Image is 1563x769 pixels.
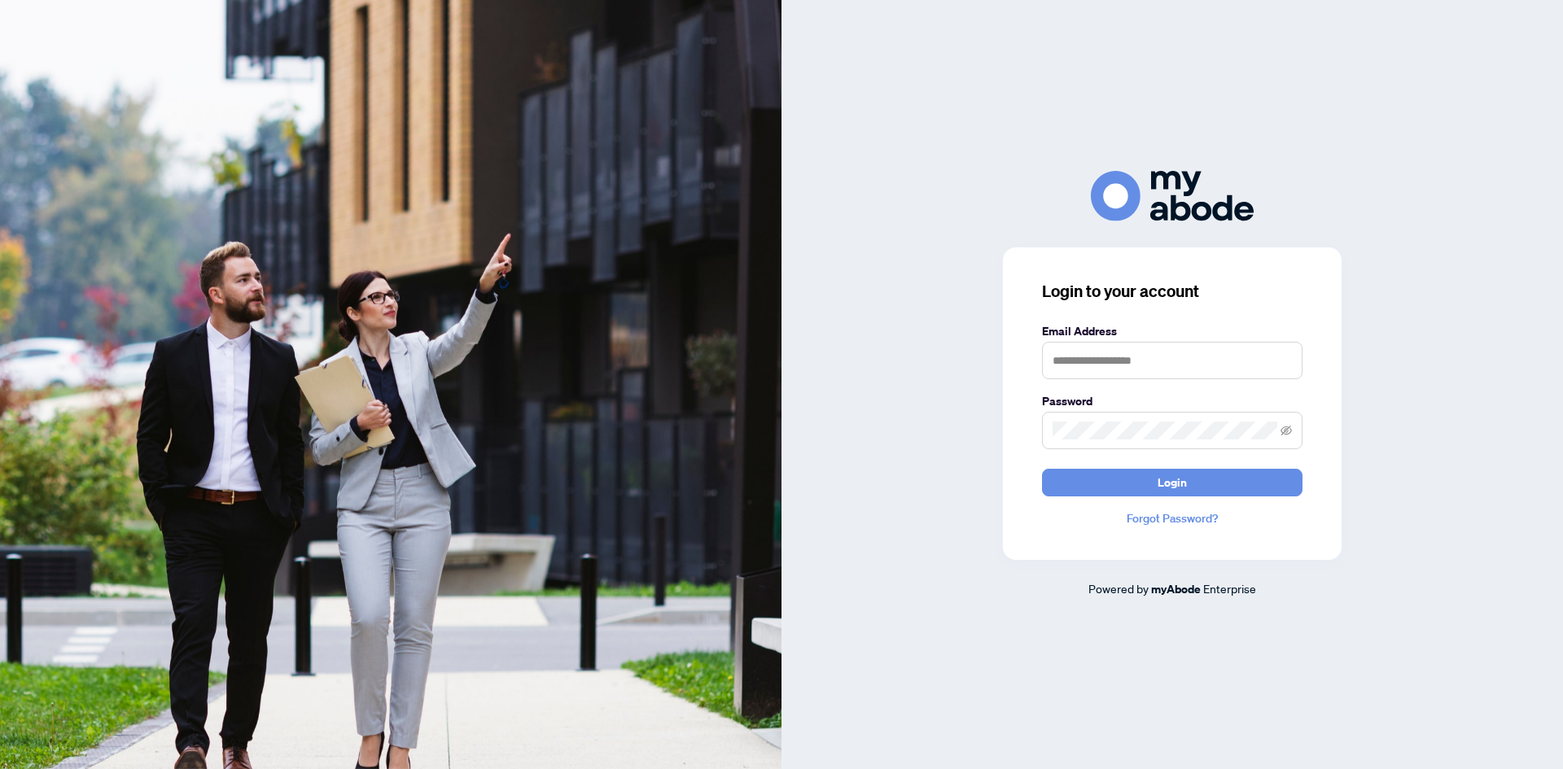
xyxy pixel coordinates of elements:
label: Email Address [1042,322,1302,340]
h3: Login to your account [1042,280,1302,303]
span: Powered by [1088,581,1149,596]
button: Login [1042,469,1302,496]
a: Forgot Password? [1042,509,1302,527]
a: myAbode [1151,580,1201,598]
span: Enterprise [1203,581,1256,596]
img: ma-logo [1091,171,1254,221]
span: eye-invisible [1281,425,1292,436]
span: Login [1158,470,1187,496]
label: Password [1042,392,1302,410]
